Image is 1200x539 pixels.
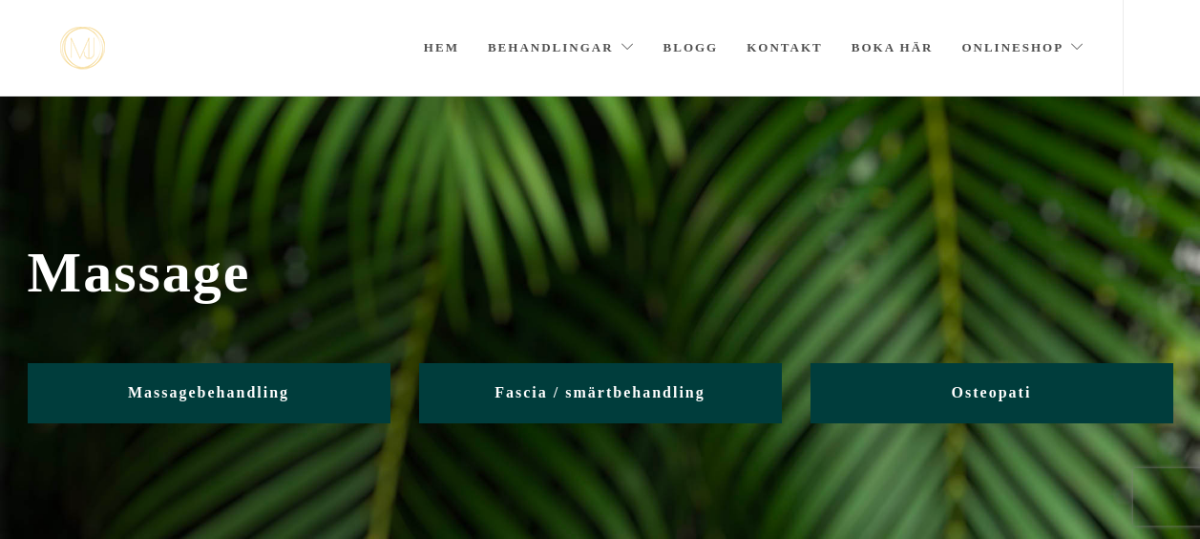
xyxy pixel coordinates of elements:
[28,363,390,423] a: Massagebehandling
[811,363,1173,423] a: Osteopati
[128,384,289,400] span: Massagebehandling
[60,27,105,70] a: mjstudio mjstudio mjstudio
[952,384,1032,400] span: Osteopati
[60,27,105,70] img: mjstudio
[419,363,782,423] a: Fascia / smärtbehandling
[495,384,705,400] span: Fascia / smärtbehandling
[28,240,1173,306] span: Massage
